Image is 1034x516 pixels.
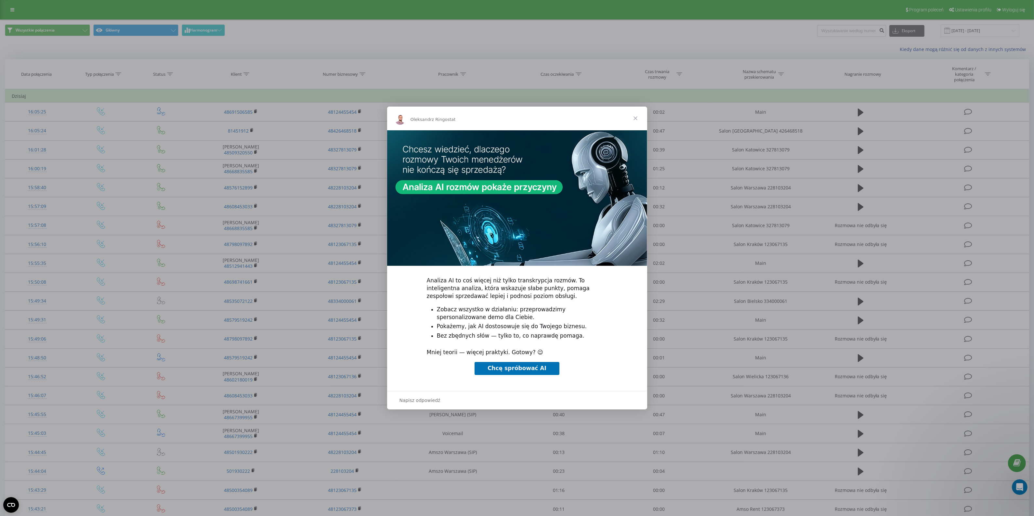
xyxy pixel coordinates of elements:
[624,107,647,130] span: Zamknij
[475,362,559,375] a: Chcę spróbować AI
[488,365,546,371] span: Chcę spróbować AI
[399,396,440,405] span: Napisz odpowiedź
[437,306,608,321] li: Zobacz wszystko w działaniu: przeprowadzimy spersonalizowane demo dla Ciebie.
[387,391,647,409] div: Otwórz rozmowę i odpowiedz
[437,332,608,340] li: Bez zbędnych słów — tylko to, co naprawdę pomaga.
[411,117,432,122] span: Oleksandr
[437,323,608,330] li: Pokażemy, jak AI dostosowuje się do Twojego biznesu.
[427,277,608,300] div: Analiza AI to coś więcej niż tylko transkrypcja rozmów. To inteligentna analiza, która wskazuje s...
[3,497,19,513] button: Open CMP widget
[395,114,405,125] img: Profile image for Oleksandr
[432,117,455,122] span: z Ringostat
[427,349,608,356] div: Mniej teorii — więcej praktyki. Gotowy? 😉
